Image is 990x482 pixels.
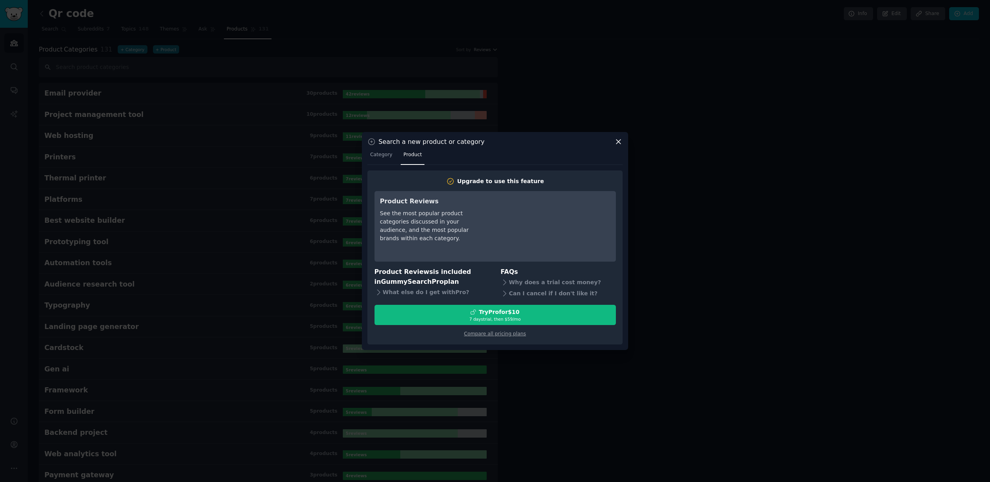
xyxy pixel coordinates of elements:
[381,278,443,285] span: GummySearch Pro
[501,267,616,277] h3: FAQs
[375,305,616,325] button: TryProfor$107 daystrial, then $59/mo
[464,331,526,337] a: Compare all pricing plans
[375,287,490,298] div: What else do I get with Pro ?
[479,308,520,316] div: Try Pro for $10
[378,138,485,146] h3: Search a new product or category
[370,151,392,159] span: Category
[401,149,425,165] a: Product
[457,177,544,186] div: Upgrade to use this feature
[403,151,422,159] span: Product
[375,267,490,287] h3: Product Reviews is included in plan
[375,316,615,322] div: 7 days trial, then $ 59 /mo
[380,209,480,243] div: See the most popular product categories discussed in your audience, and the most popular brands w...
[501,277,616,288] div: Why does a trial cost money?
[367,149,395,165] a: Category
[501,288,616,299] div: Can I cancel if I don't like it?
[380,197,480,207] h3: Product Reviews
